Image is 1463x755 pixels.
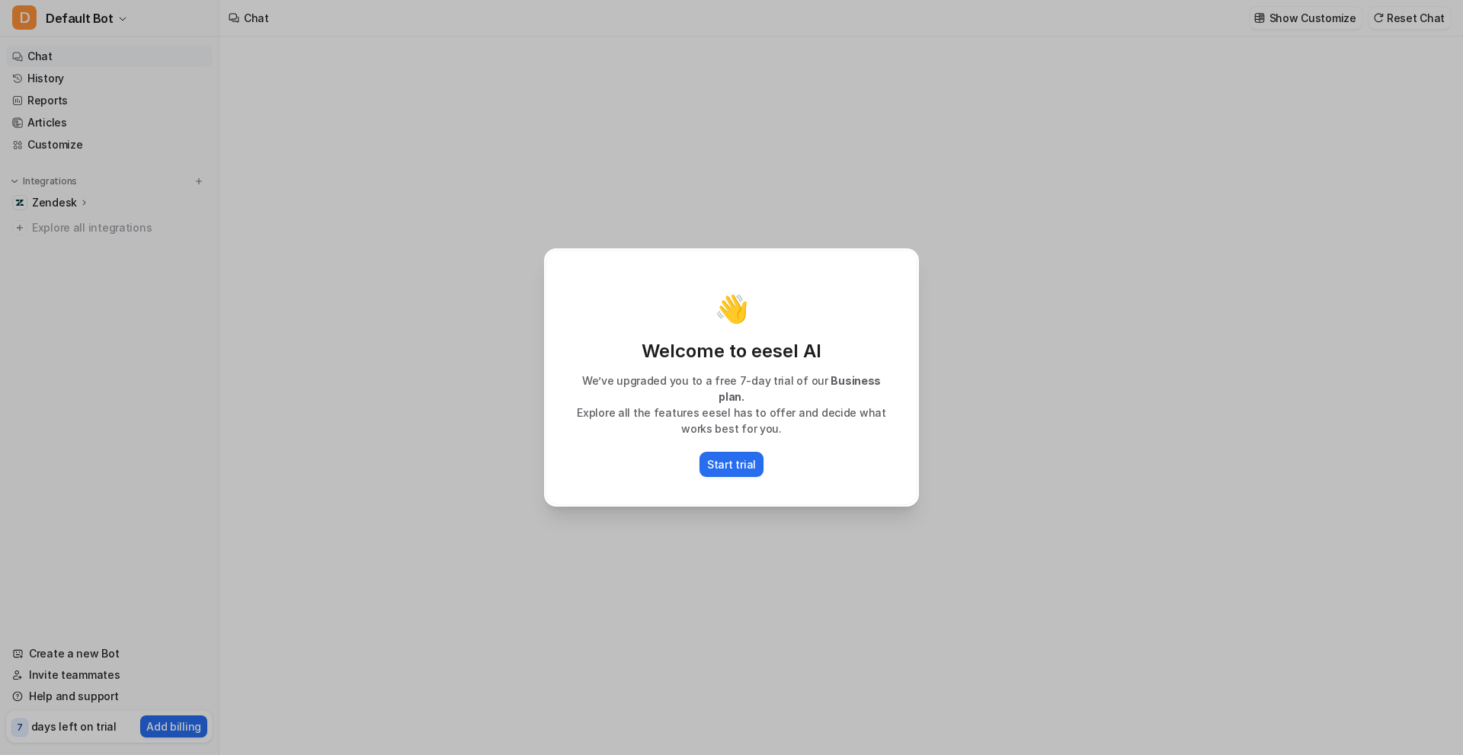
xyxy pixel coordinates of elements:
[699,452,764,477] button: Start trial
[562,339,901,363] p: Welcome to eesel AI
[707,456,756,472] p: Start trial
[715,293,749,324] p: 👋
[562,405,901,437] p: Explore all the features eesel has to offer and decide what works best for you.
[562,373,901,405] p: We’ve upgraded you to a free 7-day trial of our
